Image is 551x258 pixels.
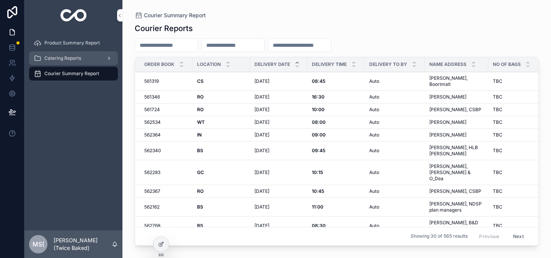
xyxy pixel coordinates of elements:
[429,145,484,157] span: [PERSON_NAME], HLB [PERSON_NAME]
[254,223,269,229] span: [DATE]
[429,163,484,182] a: [PERSON_NAME], [PERSON_NAME] & O_Dea
[312,119,326,125] strong: 08:00
[312,132,326,138] strong: 09:00
[493,119,541,125] a: TBC
[144,107,160,113] span: 561724
[197,169,245,176] a: GC
[312,148,325,153] strong: 09:45
[254,188,269,194] span: [DATE]
[429,94,466,100] span: [PERSON_NAME]
[493,78,541,84] a: TBC
[197,148,245,154] a: BS
[369,132,379,138] span: Auto
[44,71,99,77] span: Courier Summary Report
[411,233,468,240] span: Showing 30 of 565 results
[29,36,118,50] a: Product Summary Report
[254,107,303,113] a: [DATE]
[369,223,420,229] a: Auto
[369,169,420,176] a: Auto
[135,12,206,19] a: Courier Summary Report
[369,78,420,84] a: Auto
[24,31,122,90] div: scrollable content
[429,201,484,213] a: [PERSON_NAME], NDSP plan managers
[144,119,161,125] span: 562534
[429,132,484,138] a: [PERSON_NAME]
[493,169,502,176] span: TBC
[369,107,420,113] a: Auto
[493,107,502,113] span: TBC
[312,107,360,113] a: 10:00
[197,204,203,210] strong: BS
[44,40,100,46] span: Product Summary Report
[493,78,502,84] span: TBC
[197,148,203,153] strong: BS
[369,188,420,194] a: Auto
[429,94,484,100] a: [PERSON_NAME]
[369,61,407,67] span: Delivery To By
[429,75,484,87] a: [PERSON_NAME], Boortmalt
[369,148,379,154] span: Auto
[508,230,529,242] button: Next
[144,204,160,210] span: 562162
[254,148,303,154] a: [DATE]
[312,78,325,84] strong: 08:45
[197,107,245,113] a: RO
[197,94,204,100] strong: RO
[429,107,481,113] span: [PERSON_NAME], CSBP
[254,94,269,100] span: [DATE]
[197,107,204,112] strong: RO
[135,23,193,34] h1: Courier Reports
[144,223,160,229] span: 562768
[144,61,174,67] span: Order Book
[312,61,347,67] span: Delivery Time
[254,204,303,210] a: [DATE]
[312,223,326,228] strong: 08:30
[144,78,188,84] a: 561319
[254,94,303,100] a: [DATE]
[312,169,323,175] strong: 10:15
[312,148,360,154] a: 09:45
[312,169,360,176] a: 10:15
[144,107,188,113] a: 561724
[312,204,360,210] a: 11:00
[197,78,245,84] a: CS
[144,94,160,100] span: 561346
[197,132,245,138] a: IN
[493,132,541,138] a: TBC
[144,78,159,84] span: 561319
[254,61,290,67] span: Delivery Date
[369,78,379,84] span: Auto
[254,119,303,125] a: [DATE]
[429,119,484,125] a: [PERSON_NAME]
[312,204,323,210] strong: 11:00
[33,240,44,249] span: MS(
[254,169,269,176] span: [DATE]
[493,107,541,113] a: TBC
[429,188,481,194] span: [PERSON_NAME], CSBP
[493,61,521,67] span: No Of Bags
[144,132,188,138] a: 562364
[429,119,466,125] span: [PERSON_NAME]
[493,94,502,100] span: TBC
[54,237,112,252] p: [PERSON_NAME] (Twice Baked)
[312,188,360,194] a: 10:45
[44,55,81,61] span: Catering Reports
[144,223,188,229] a: 562768
[369,119,420,125] a: Auto
[369,132,420,138] a: Auto
[144,188,160,194] span: 562367
[493,223,502,229] span: TBC
[254,223,303,229] a: [DATE]
[312,188,324,194] strong: 10:45
[429,220,484,232] a: [PERSON_NAME], B&D Group Malaga
[254,204,269,210] span: [DATE]
[197,223,245,229] a: BS
[254,188,303,194] a: [DATE]
[197,204,245,210] a: BS
[369,94,379,100] span: Auto
[197,94,245,100] a: RO
[144,119,188,125] a: 562534
[144,94,188,100] a: 561346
